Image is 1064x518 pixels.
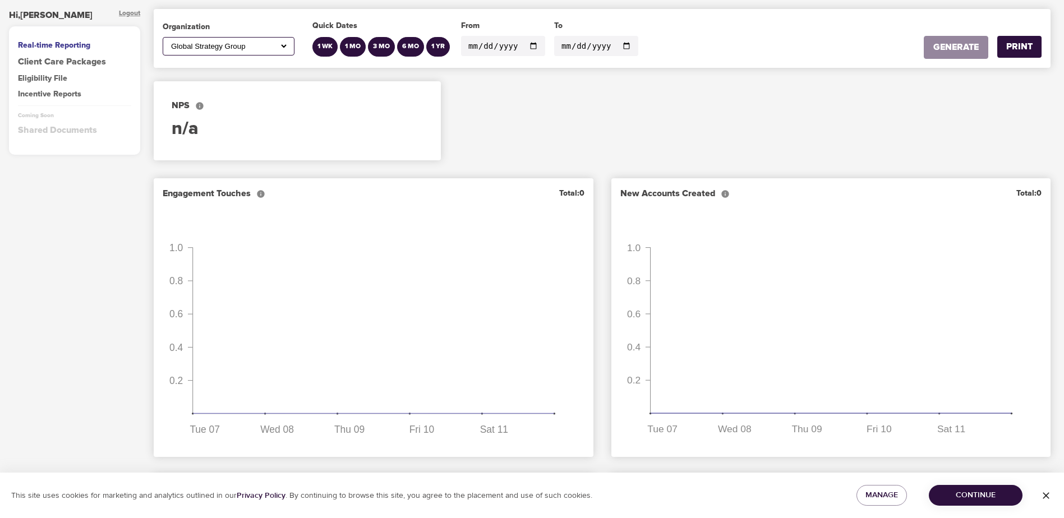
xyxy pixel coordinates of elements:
[554,20,638,31] div: To
[18,55,131,68] a: Client Care Packages
[426,37,450,57] button: 1 YR
[937,424,965,435] tspan: Sat 11
[721,189,730,198] svg: The number of new unique participants who created accounts for eM Life.
[345,42,361,52] div: 1 MO
[865,488,898,502] span: Manage
[312,37,338,57] button: 1 WK
[627,275,641,286] tspan: 0.8
[256,189,265,198] svg: The total number of engaged touches of the various eM life features and programs during the period.
[620,187,730,200] div: New Accounts Created
[169,242,183,253] tspan: 1.0
[997,36,1042,58] button: PRINT
[317,42,333,52] div: 1 WK
[867,424,892,435] tspan: Fri 10
[163,187,265,200] div: Engagement Touches
[933,41,979,54] div: GENERATE
[172,99,423,112] div: NPS
[172,117,423,142] div: n/a
[461,20,545,31] div: From
[402,42,419,52] div: 6 MO
[18,73,131,84] div: Eligibility File
[559,188,584,199] div: Total: 0
[1006,40,1033,53] div: PRINT
[718,424,752,435] tspan: Wed 08
[929,485,1022,506] button: Continue
[18,124,131,137] div: Shared Documents
[791,424,822,435] tspan: Thu 09
[368,37,395,57] button: 3 MO
[169,275,183,286] tspan: 0.8
[373,42,390,52] div: 3 MO
[169,375,183,386] tspan: 0.2
[627,309,641,320] tspan: 0.6
[334,424,365,435] tspan: Thu 09
[260,424,294,435] tspan: Wed 08
[195,101,204,110] svg: A widely used satisfaction measure to determine a customer's propensity to recommend the service ...
[18,40,131,51] div: Real-time Reporting
[18,112,131,119] div: Coming Soon
[1016,188,1042,199] div: Total: 0
[924,36,988,59] button: GENERATE
[9,9,93,22] div: Hi, [PERSON_NAME]
[856,485,907,506] button: Manage
[190,424,220,435] tspan: Tue 07
[18,89,131,100] div: Incentive Reports
[163,21,294,33] div: Organization
[312,20,452,31] div: Quick Dates
[340,37,366,57] button: 1 MO
[237,491,285,501] a: Privacy Policy
[397,37,424,57] button: 6 MO
[627,242,641,253] tspan: 1.0
[480,424,508,435] tspan: Sat 11
[409,424,434,435] tspan: Fri 10
[431,42,445,52] div: 1 YR
[938,488,1014,502] span: Continue
[169,342,183,353] tspan: 0.4
[627,375,641,386] tspan: 0.2
[119,9,140,22] div: Logout
[647,424,678,435] tspan: Tue 07
[169,309,183,320] tspan: 0.6
[627,342,641,353] tspan: 0.4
